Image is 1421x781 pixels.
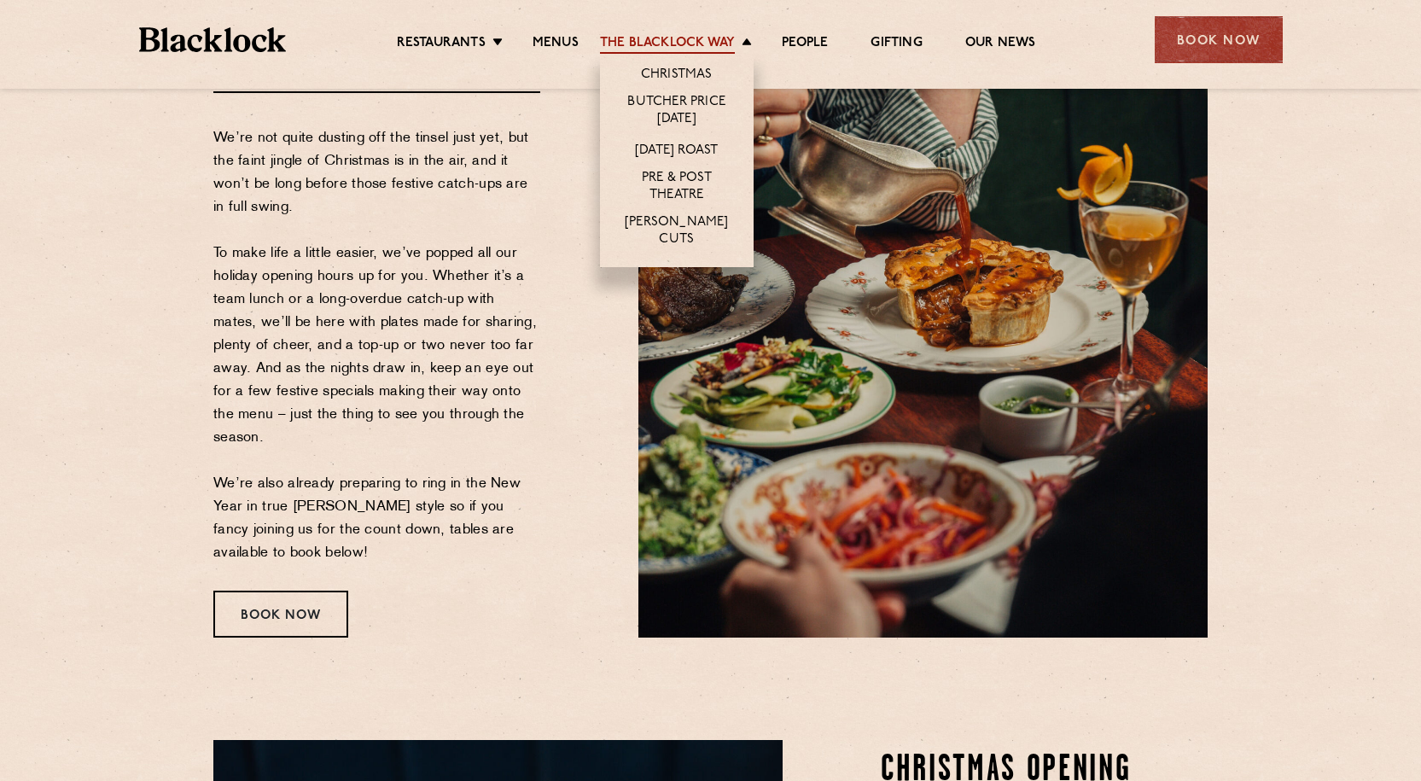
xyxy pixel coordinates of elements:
img: BL_Textured_Logo-footer-cropped.svg [139,27,287,52]
a: Gifting [871,35,922,54]
a: Christmas [641,67,713,85]
a: Butcher Price [DATE] [617,94,737,130]
a: The Blacklock Way [600,35,735,54]
a: Pre & Post Theatre [617,170,737,206]
div: Book Now [1155,16,1283,63]
div: Book Now [213,591,348,638]
a: Our News [965,35,1036,54]
p: We’re not quite dusting off the tinsel just yet, but the faint jingle of Christmas is in the air,... [213,127,540,565]
a: [PERSON_NAME] Cuts [617,214,737,250]
a: Menus [533,35,579,54]
a: [DATE] Roast [635,143,718,161]
a: People [782,35,828,54]
a: Restaurants [397,35,486,54]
